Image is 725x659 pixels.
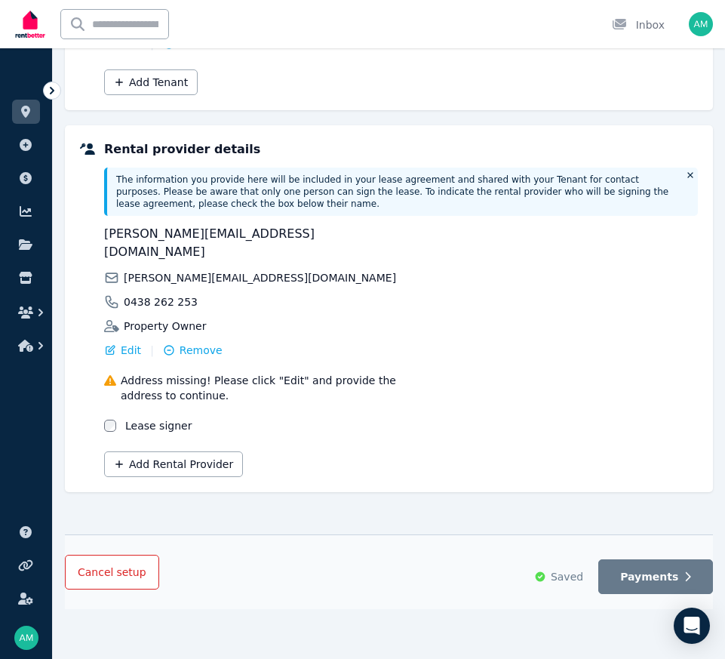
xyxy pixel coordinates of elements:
img: amanda@strategicsecurity.com.au [14,626,38,650]
button: Payments [598,559,713,594]
p: Address missing! Please click "Edit" and provide the address to continue. [121,373,397,403]
span: Remove [180,343,223,358]
div: Inbox [612,17,665,32]
span: Property Owner [124,319,206,334]
img: Rental providers [80,143,95,155]
button: Remove [163,343,223,358]
span: Cancel [78,566,146,578]
button: Edit [104,343,141,358]
span: Payments [620,569,678,584]
img: amanda@strategicsecurity.com.au [689,12,713,36]
span: setup [116,565,146,580]
label: Lease signer [125,418,192,433]
span: 0438 262 253 [124,294,198,309]
div: Open Intercom Messenger [674,608,710,644]
span: [PERSON_NAME][EMAIL_ADDRESS][DOMAIN_NAME] [124,270,396,285]
img: RentBetter [12,5,48,43]
span: Edit [121,343,141,358]
span: [PERSON_NAME][EMAIL_ADDRESS][DOMAIN_NAME] [104,225,397,261]
p: The information you provide here will be included in your lease agreement and shared with your Te... [116,174,677,210]
button: Cancelsetup [65,555,159,590]
span: Saved [551,569,583,584]
h5: Rental provider details [104,140,698,159]
span: | [150,343,154,358]
button: Add Tenant [104,69,198,95]
button: Add Rental Provider [104,451,243,477]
